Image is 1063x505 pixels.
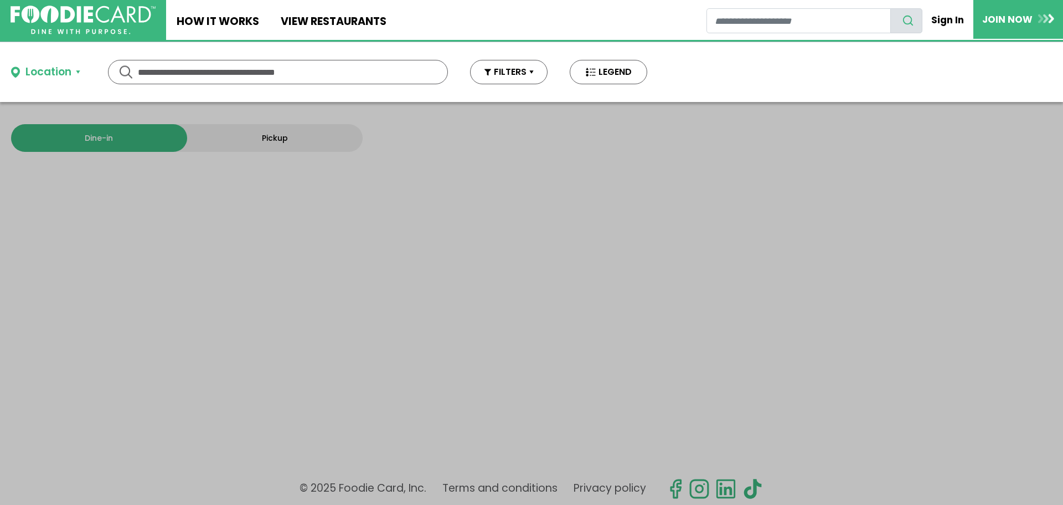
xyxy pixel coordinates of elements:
button: search [890,8,922,33]
button: LEGEND [570,60,647,84]
button: Location [11,64,80,80]
img: FoodieCard; Eat, Drink, Save, Donate [11,6,156,35]
button: FILTERS [470,60,548,84]
div: Location [25,64,71,80]
input: restaurant search [706,8,891,33]
a: Sign In [922,8,973,32]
